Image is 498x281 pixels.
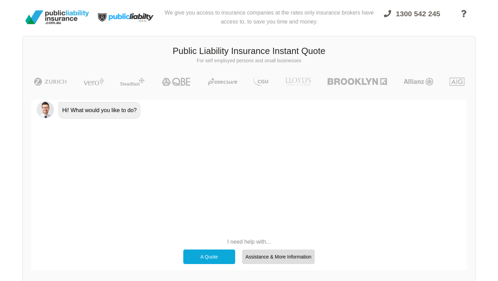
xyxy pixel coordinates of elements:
p: For self employed persons and small businesses [28,57,470,64]
img: CGU | Public Liability Insurance [250,78,271,86]
a: 1300 542 245 [378,6,446,32]
img: Vero | Public Liability Insurance [80,78,107,86]
div: A Quote [183,250,235,264]
img: Brooklyn | Public Liability Insurance [325,78,389,86]
div: Assistance & More Information [242,250,315,264]
img: Zurich | Public Liability Insurance [31,78,70,86]
p: I need help with... [180,238,319,246]
div: Hi! What would you like to do? [58,102,140,119]
img: AIG | Public Liability Insurance [447,78,467,86]
img: Protecsure | Public Liability Insurance [205,78,240,86]
img: Public Liability Insurance [22,8,92,27]
img: LLOYD's | Public Liability Insurance [282,78,315,86]
img: QBE | Public Liability Insurance [158,78,195,86]
img: Chatbot | PLI [37,101,54,118]
h3: Public Liability Insurance Instant Quote [28,45,470,57]
img: Steadfast | Public Liability Insurance [117,78,148,86]
img: Allianz | Public Liability Insurance [400,78,437,86]
div: We give you access to insurance companies at the rates only insurance brokers have access to, to ... [161,3,378,32]
span: 1300 542 245 [396,10,440,18]
img: Public Liability Insurance Light [92,3,161,32]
